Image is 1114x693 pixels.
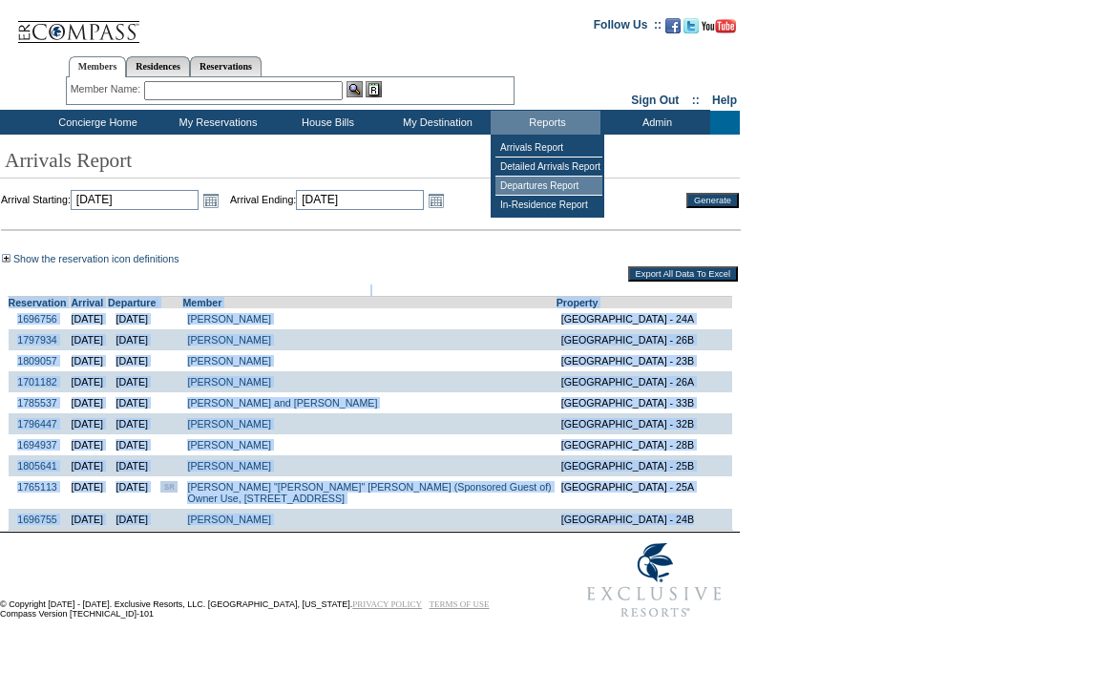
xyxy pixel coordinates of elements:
[430,599,490,609] a: TERMS OF USE
[352,599,422,609] a: PRIVACY POLICY
[665,24,681,35] a: Become our fan on Facebook
[67,413,109,434] td: [DATE]
[557,297,599,308] a: Property
[712,94,737,107] a: Help
[17,355,57,367] a: 1809057
[17,439,57,451] a: 1694937
[187,460,271,472] a: [PERSON_NAME]
[557,434,732,455] td: [GEOGRAPHIC_DATA] - 28B
[67,434,109,455] td: [DATE]
[187,481,551,504] a: [PERSON_NAME] "[PERSON_NAME]" [PERSON_NAME] (Sponsored Guest of)Owner Use, [STREET_ADDRESS]
[108,476,156,509] td: [DATE]
[108,297,156,308] a: Departure
[17,313,57,325] a: 1696756
[366,81,382,97] img: Reservations
[187,313,271,325] a: [PERSON_NAME]
[67,392,109,413] td: [DATE]
[200,190,221,211] a: Open the calendar popup.
[557,350,732,371] td: [GEOGRAPHIC_DATA] - 23B
[17,376,57,388] a: 1701182
[187,397,377,409] a: [PERSON_NAME] and [PERSON_NAME]
[557,476,732,509] td: [GEOGRAPHIC_DATA] - 25A
[69,56,127,77] a: Members
[108,392,156,413] td: [DATE]
[495,177,602,196] td: Departures Report
[594,16,662,39] td: Follow Us ::
[108,329,156,350] td: [DATE]
[381,111,491,135] td: My Destination
[187,376,271,388] a: [PERSON_NAME]
[31,111,161,135] td: Concierge Home
[67,476,109,509] td: [DATE]
[108,434,156,455] td: [DATE]
[495,157,602,177] td: Detailed Arrivals Report
[557,413,732,434] td: [GEOGRAPHIC_DATA] - 32B
[71,81,144,97] div: Member Name:
[108,413,156,434] td: [DATE]
[683,24,699,35] a: Follow us on Twitter
[187,355,271,367] a: [PERSON_NAME]
[600,111,710,135] td: Admin
[631,94,679,107] a: Sign Out
[187,334,271,346] a: [PERSON_NAME]
[182,297,221,308] a: Member
[557,371,732,392] td: [GEOGRAPHIC_DATA] - 26A
[1,190,661,211] td: Arrival Starting: Arrival Ending:
[17,334,57,346] a: 1797934
[187,439,271,451] a: [PERSON_NAME]
[557,455,732,476] td: [GEOGRAPHIC_DATA] - 25B
[2,254,11,262] img: Show the reservation icon definitions
[160,481,178,493] input: There are special requests for this reservation!
[67,350,109,371] td: [DATE]
[17,460,57,472] a: 1805641
[67,329,109,350] td: [DATE]
[557,509,732,531] td: [GEOGRAPHIC_DATA] - 24B
[190,56,262,76] a: Reservations
[557,308,732,329] td: [GEOGRAPHIC_DATA] - 24A
[13,253,179,264] a: Show the reservation icon definitions
[71,297,103,308] a: Arrival
[108,350,156,371] td: [DATE]
[702,24,736,35] a: Subscribe to our YouTube Channel
[495,138,602,157] td: Arrivals Report
[495,196,602,214] td: In-Residence Report
[628,266,738,282] input: Export All Data To Excel
[108,509,156,531] td: [DATE]
[665,18,681,33] img: Become our fan on Facebook
[187,514,271,525] a: [PERSON_NAME]
[126,56,190,76] a: Residences
[569,533,740,628] img: Exclusive Resorts
[161,111,271,135] td: My Reservations
[557,392,732,413] td: [GEOGRAPHIC_DATA] - 33B
[17,418,57,430] a: 1796447
[347,81,363,97] img: View
[557,329,732,350] td: [GEOGRAPHIC_DATA] - 26B
[67,509,109,531] td: [DATE]
[686,193,739,208] input: Generate
[17,514,57,525] a: 1696755
[17,481,57,493] a: 1765113
[17,397,57,409] a: 1785537
[67,455,109,476] td: [DATE]
[692,94,700,107] span: ::
[683,18,699,33] img: Follow us on Twitter
[108,308,156,329] td: [DATE]
[9,297,67,308] a: Reservation
[491,111,600,135] td: Reports
[108,371,156,392] td: [DATE]
[67,308,109,329] td: [DATE]
[271,111,381,135] td: House Bills
[426,190,447,211] a: Open the calendar popup.
[67,371,109,392] td: [DATE]
[16,5,140,44] img: Compass Home
[702,19,736,33] img: Subscribe to our YouTube Channel
[187,418,271,430] a: [PERSON_NAME]
[108,455,156,476] td: [DATE]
